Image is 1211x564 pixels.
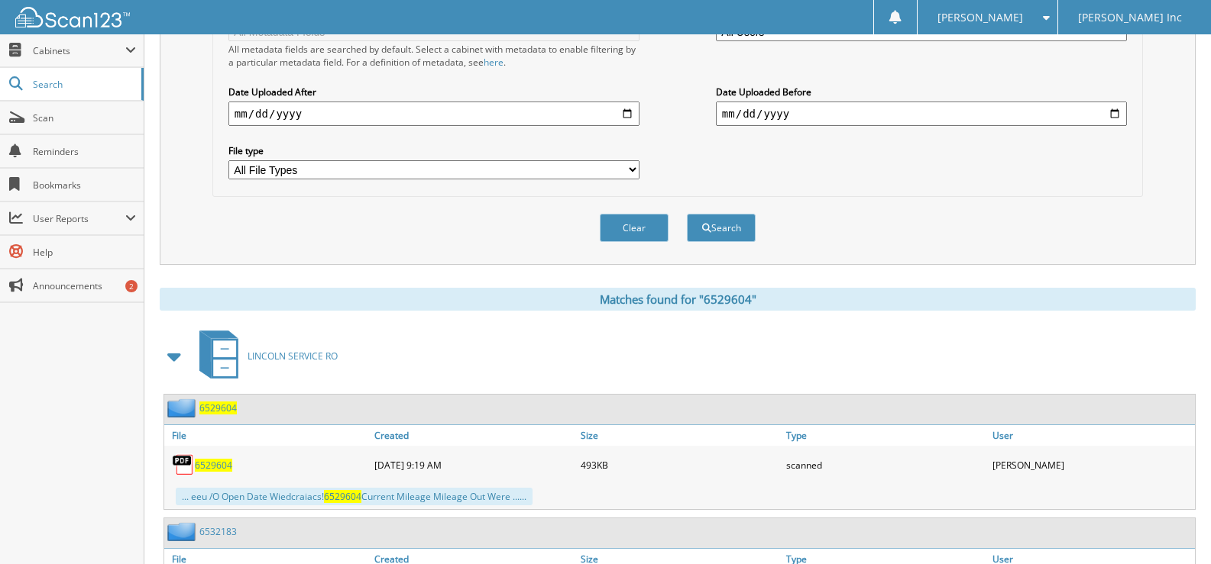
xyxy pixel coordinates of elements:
[228,144,639,157] label: File type
[782,450,989,480] div: scanned
[172,453,195,476] img: PDF.png
[33,78,134,91] span: Search
[371,425,577,446] a: Created
[371,450,577,480] div: [DATE] 9:19 AM
[989,425,1195,446] a: User
[33,212,125,225] span: User Reports
[577,450,783,480] div: 493KB
[164,425,371,446] a: File
[33,44,125,57] span: Cabinets
[782,425,989,446] a: Type
[167,398,199,417] img: folder2.png
[600,214,669,242] button: Clear
[937,13,1023,22] span: [PERSON_NAME]
[687,214,756,242] button: Search
[15,7,130,27] img: scan123-logo-white.svg
[33,111,136,124] span: Scan
[484,56,504,69] a: here
[248,350,338,363] span: LINCOLN SERVICE RO
[1078,13,1182,22] span: [PERSON_NAME] Inc
[167,522,199,541] img: folder2.png
[33,179,136,192] span: Bookmarks
[33,279,136,292] span: Announcements
[176,488,533,505] div: ... eeu /O Open Date Wiedcraiacs! Current Mileage Mileage Out Were ......
[228,102,639,126] input: start
[125,280,138,292] div: 2
[577,425,783,446] a: Size
[199,401,237,414] a: 6529604
[228,85,639,98] label: Date Uploaded After
[989,450,1195,480] div: [PERSON_NAME]
[195,459,232,472] a: 6529604
[33,145,136,158] span: Reminders
[190,326,338,386] a: LINCOLN SERVICE RO
[199,525,237,538] a: 6532183
[716,102,1127,126] input: end
[324,490,361,503] span: 6529604
[160,288,1196,311] div: Matches found for "6529604"
[33,246,136,259] span: Help
[716,85,1127,98] label: Date Uploaded Before
[228,43,639,69] div: All metadata fields are searched by default. Select a cabinet with metadata to enable filtering b...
